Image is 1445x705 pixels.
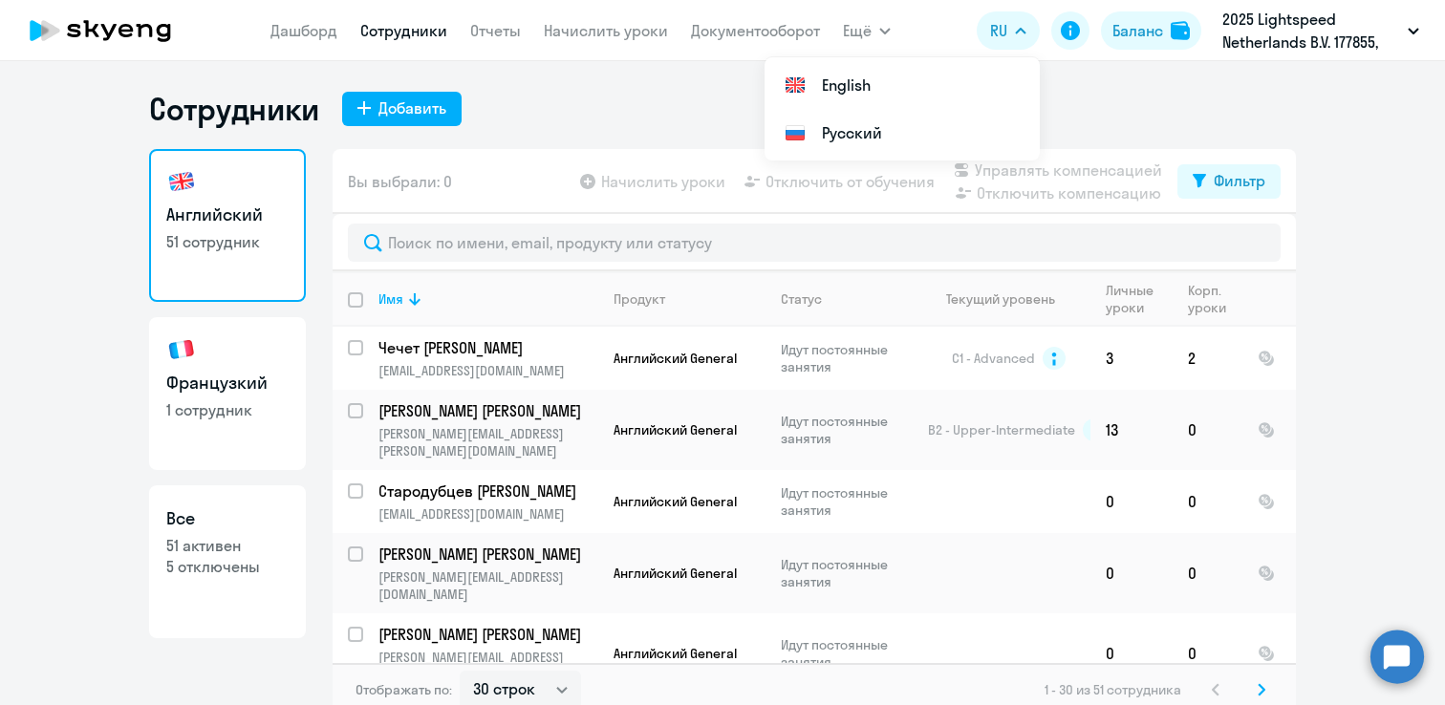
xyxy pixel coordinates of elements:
[781,290,822,308] div: Статус
[378,568,597,603] p: [PERSON_NAME][EMAIL_ADDRESS][DOMAIN_NAME]
[784,74,807,96] img: English
[149,485,306,638] a: Все51 активен5 отключены
[928,421,1075,438] span: B2 - Upper-Intermediate
[1213,8,1429,53] button: 2025 Lightspeed Netherlands B.V. 177855, [GEOGRAPHIC_DATA], ООО
[378,362,597,379] p: [EMAIL_ADDRESS][DOMAIN_NAME]
[952,350,1035,367] span: C1 - Advanced
[1188,282,1241,316] div: Корп. уроки
[149,90,319,128] h1: Сотрудники
[149,317,306,470] a: Французкий1 сотрудник
[378,481,597,502] a: Стародубцев [PERSON_NAME]
[781,341,912,375] p: Идут постоянные занятия
[614,421,737,438] span: Английский General
[946,290,1055,308] div: Текущий уровень
[781,636,912,671] p: Идут постоянные занятия
[765,57,1040,160] ul: Ещё
[378,544,594,565] p: [PERSON_NAME] [PERSON_NAME]
[691,21,820,40] a: Документооборот
[1173,533,1242,613] td: 0
[378,544,597,565] a: [PERSON_NAME] [PERSON_NAME]
[1177,164,1281,199] button: Фильтр
[378,400,597,421] a: [PERSON_NAME] [PERSON_NAME]
[378,505,597,523] p: [EMAIL_ADDRESS][DOMAIN_NAME]
[977,11,1040,50] button: RU
[470,21,521,40] a: Отчеты
[1045,681,1181,698] span: 1 - 30 из 51 сотрудника
[614,290,665,308] div: Продукт
[1090,470,1173,533] td: 0
[928,290,1089,308] div: Текущий уровень
[378,624,597,645] a: [PERSON_NAME] [PERSON_NAME]
[1173,327,1242,390] td: 2
[1173,613,1242,694] td: 0
[843,11,891,50] button: Ещё
[1171,21,1190,40] img: balance
[1090,613,1173,694] td: 0
[378,96,446,119] div: Добавить
[1090,390,1173,470] td: 13
[360,21,447,40] a: Сотрудники
[784,121,807,144] img: Русский
[1222,8,1400,53] p: 2025 Lightspeed Netherlands B.V. 177855, [GEOGRAPHIC_DATA], ООО
[1101,11,1201,50] button: Балансbalance
[378,425,597,459] p: [PERSON_NAME][EMAIL_ADDRESS][PERSON_NAME][DOMAIN_NAME]
[166,334,197,365] img: french
[378,337,597,358] a: Чечет [PERSON_NAME]
[614,645,737,662] span: Английский General
[348,224,1281,262] input: Поиск по имени, email, продукту или статусу
[781,556,912,590] p: Идут постоянные занятия
[1090,533,1173,613] td: 0
[843,19,872,42] span: Ещё
[1112,19,1163,42] div: Баланс
[378,481,594,502] p: Стародубцев [PERSON_NAME]
[990,19,1007,42] span: RU
[166,371,289,395] h3: Французкий
[270,21,337,40] a: Дашборд
[166,506,289,531] h3: Все
[378,624,594,645] p: [PERSON_NAME] [PERSON_NAME]
[378,400,594,421] p: [PERSON_NAME] [PERSON_NAME]
[166,535,289,556] p: 51 активен
[378,290,597,308] div: Имя
[166,231,289,252] p: 51 сотрудник
[166,556,289,577] p: 5 отключены
[356,681,452,698] span: Отображать по:
[166,203,289,227] h3: Английский
[614,350,737,367] span: Английский General
[378,649,597,683] p: [PERSON_NAME][EMAIL_ADDRESS][PERSON_NAME][DOMAIN_NAME]
[544,21,668,40] a: Начислить уроки
[149,149,306,302] a: Английский51 сотрудник
[1106,282,1172,316] div: Личные уроки
[378,290,403,308] div: Имя
[614,493,737,510] span: Английский General
[342,92,462,126] button: Добавить
[166,166,197,197] img: english
[614,565,737,582] span: Английский General
[1173,470,1242,533] td: 0
[781,484,912,519] p: Идут постоянные занятия
[1173,390,1242,470] td: 0
[378,337,594,358] p: Чечет [PERSON_NAME]
[1090,327,1173,390] td: 3
[781,413,912,447] p: Идут постоянные занятия
[348,170,452,193] span: Вы выбрали: 0
[166,399,289,420] p: 1 сотрудник
[1214,169,1265,192] div: Фильтр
